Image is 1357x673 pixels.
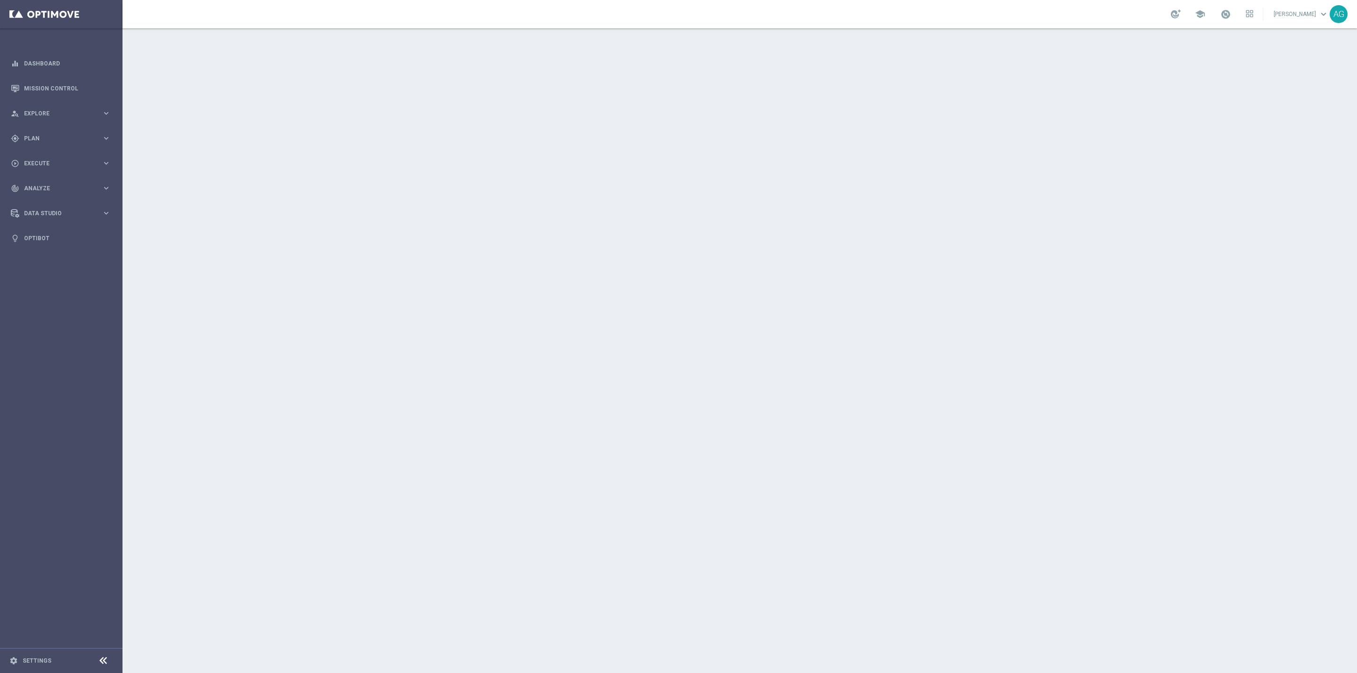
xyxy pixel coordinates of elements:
button: Data Studio keyboard_arrow_right [10,210,111,217]
span: Analyze [24,186,102,191]
a: Optibot [24,226,111,251]
button: person_search Explore keyboard_arrow_right [10,110,111,117]
div: Mission Control [11,76,111,101]
i: track_changes [11,184,19,193]
button: lightbulb Optibot [10,235,111,242]
button: play_circle_outline Execute keyboard_arrow_right [10,160,111,167]
a: Mission Control [24,76,111,101]
i: keyboard_arrow_right [102,109,111,118]
div: Plan [11,134,102,143]
div: Explore [11,109,102,118]
button: track_changes Analyze keyboard_arrow_right [10,185,111,192]
div: Execute [11,159,102,168]
i: settings [9,657,18,665]
i: gps_fixed [11,134,19,143]
a: Dashboard [24,51,111,76]
i: play_circle_outline [11,159,19,168]
span: Plan [24,136,102,141]
i: lightbulb [11,234,19,243]
div: Dashboard [11,51,111,76]
a: [PERSON_NAME]keyboard_arrow_down [1273,7,1330,21]
span: school [1195,9,1205,19]
i: person_search [11,109,19,118]
i: equalizer [11,59,19,68]
i: keyboard_arrow_right [102,134,111,143]
div: Data Studio [11,209,102,218]
a: Settings [23,658,51,664]
i: keyboard_arrow_right [102,209,111,218]
div: AG [1330,5,1348,23]
div: Optibot [11,226,111,251]
span: Data Studio [24,211,102,216]
button: gps_fixed Plan keyboard_arrow_right [10,135,111,142]
span: Explore [24,111,102,116]
span: keyboard_arrow_down [1318,9,1329,19]
i: keyboard_arrow_right [102,184,111,193]
i: keyboard_arrow_right [102,159,111,168]
button: Mission Control [10,85,111,92]
span: Execute [24,161,102,166]
div: Analyze [11,184,102,193]
button: equalizer Dashboard [10,60,111,67]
